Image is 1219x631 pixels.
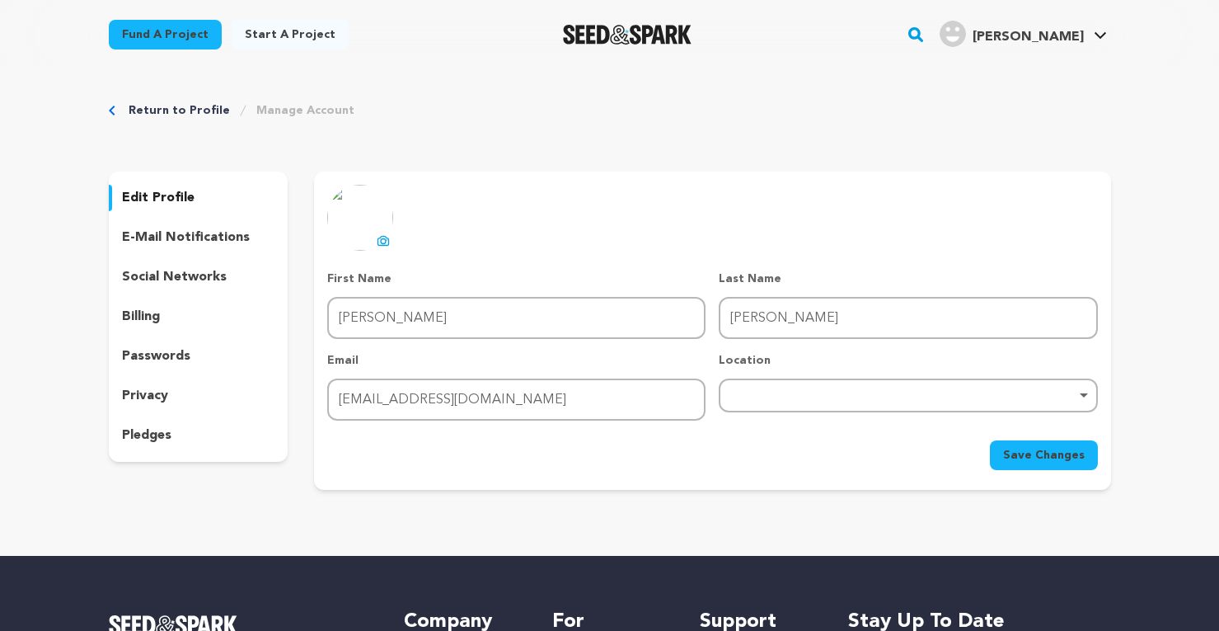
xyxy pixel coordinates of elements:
[109,422,288,449] button: pledges
[327,297,706,339] input: First Name
[109,343,288,370] button: passwords
[327,379,706,421] input: Email
[122,188,195,208] p: edit profile
[109,304,288,330] button: billing
[973,31,1084,44] span: [PERSON_NAME]
[940,21,966,47] img: user.png
[719,297,1097,339] input: Last Name
[122,346,190,366] p: passwords
[109,224,288,251] button: e-mail notifications
[936,17,1110,47] a: Leonardi J.'s Profile
[256,102,354,119] a: Manage Account
[122,267,227,287] p: social networks
[129,102,230,119] a: Return to Profile
[719,271,1097,287] p: Last Name
[109,102,1111,119] div: Breadcrumb
[122,426,171,445] p: pledges
[327,271,706,287] p: First Name
[990,440,1098,470] button: Save Changes
[940,21,1084,47] div: Leonardi J.'s Profile
[109,383,288,409] button: privacy
[232,20,349,49] a: Start a project
[936,17,1110,52] span: Leonardi J.'s Profile
[122,307,160,327] p: billing
[122,386,168,406] p: privacy
[719,352,1097,369] p: Location
[327,352,706,369] p: Email
[109,185,288,211] button: edit profile
[109,20,222,49] a: Fund a project
[563,25,692,45] img: Seed&Spark Logo Dark Mode
[1003,447,1085,464] span: Save Changes
[563,25,692,45] a: Seed&Spark Homepage
[122,228,250,247] p: e-mail notifications
[109,264,288,290] button: social networks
